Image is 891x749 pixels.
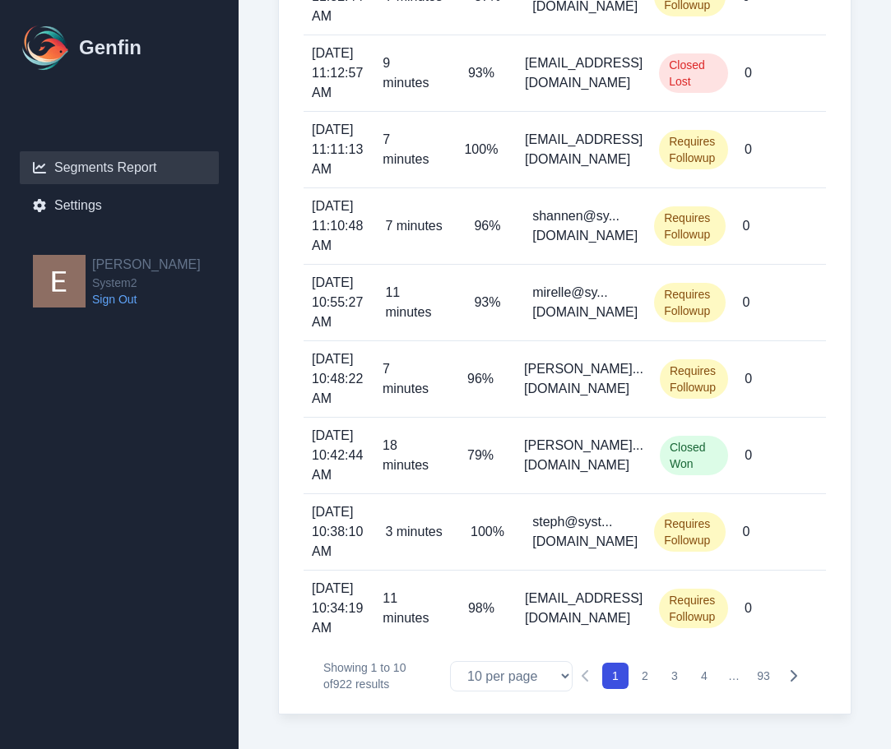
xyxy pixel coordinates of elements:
[632,663,658,689] button: 2
[742,522,749,542] p: 0
[525,130,643,169] p: [EMAIL_ADDRESS][DOMAIN_NAME]
[525,53,643,93] p: [EMAIL_ADDRESS][DOMAIN_NAME]
[691,663,717,689] button: 4
[532,512,638,552] p: steph@syst...[DOMAIN_NAME]
[745,599,752,618] p: 0
[471,522,504,542] p: 100%
[312,196,369,256] span: [DATE] 11:10:48 AM
[393,661,406,674] span: 10
[742,216,749,236] p: 0
[742,293,749,312] p: 0
[333,677,352,691] span: 922
[745,140,752,160] p: 0
[573,663,806,689] nav: Pagination
[745,446,752,465] p: 0
[532,283,638,322] p: mirelle@sy...[DOMAIN_NAME]
[312,44,366,103] span: [DATE] 11:12:57 AM
[383,53,437,93] p: 9 minutes
[750,663,777,689] button: 93
[468,599,494,618] p: 98%
[385,522,442,542] p: 3 minutes
[532,206,638,246] p: shannen@sy...[DOMAIN_NAME]
[20,189,219,222] a: Settings
[524,359,643,399] p: [PERSON_NAME]...[DOMAIN_NAME]
[383,436,437,475] p: 18 minutes
[654,206,726,246] span: Requires Followup
[20,151,219,184] a: Segments Report
[654,283,726,322] span: Requires Followup
[92,255,201,275] h2: [PERSON_NAME]
[467,369,494,389] p: 96%
[468,63,494,83] p: 93%
[661,663,688,689] button: 3
[92,275,201,291] span: System2
[745,63,752,83] p: 0
[464,140,498,160] p: 100%
[659,130,728,169] span: Requires Followup
[383,589,437,628] p: 11 minutes
[525,589,643,628] p: [EMAIL_ADDRESS][DOMAIN_NAME]
[602,663,629,689] button: 1
[467,446,494,465] p: 79%
[524,436,643,475] p: [PERSON_NAME]...[DOMAIN_NAME]
[79,35,142,61] h1: Genfin
[721,663,747,689] span: …
[385,216,442,236] p: 7 minutes
[659,53,728,93] span: Closed Lost
[474,293,500,312] p: 93%
[660,359,728,399] span: Requires Followup
[371,661,378,674] span: 1
[33,255,86,307] img: Eugene Moore
[474,216,500,236] p: 96%
[312,502,369,562] span: [DATE] 10:38:10 AM
[745,369,752,389] p: 0
[385,283,442,322] p: 11 minutes
[659,589,728,628] span: Requires Followup
[660,436,728,475] span: Closed Won
[323,659,437,692] p: Showing to of results
[383,130,437,169] p: 7 minutes
[312,426,366,485] span: [DATE] 10:42:44 AM
[383,359,437,399] p: 7 minutes
[312,349,366,409] span: [DATE] 10:48:22 AM
[92,291,201,307] a: Sign Out
[312,120,366,179] span: [DATE] 11:11:13 AM
[20,21,72,74] img: Logo
[312,273,369,332] span: [DATE] 10:55:27 AM
[654,512,726,552] span: Requires Followup
[312,579,366,638] span: [DATE] 10:34:19 AM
